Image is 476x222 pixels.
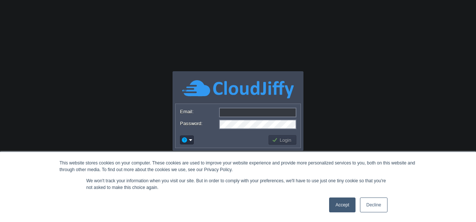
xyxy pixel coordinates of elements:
[180,108,218,115] label: Email:
[86,177,390,191] p: We won't track your information when you visit our site. But in order to comply with your prefere...
[180,120,218,127] label: Password:
[329,197,356,212] a: Accept
[360,197,387,212] a: Decline
[59,160,416,173] div: This website stores cookies on your computer. These cookies are used to improve your website expe...
[182,79,294,99] img: CloudJiffy
[272,137,293,143] button: Login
